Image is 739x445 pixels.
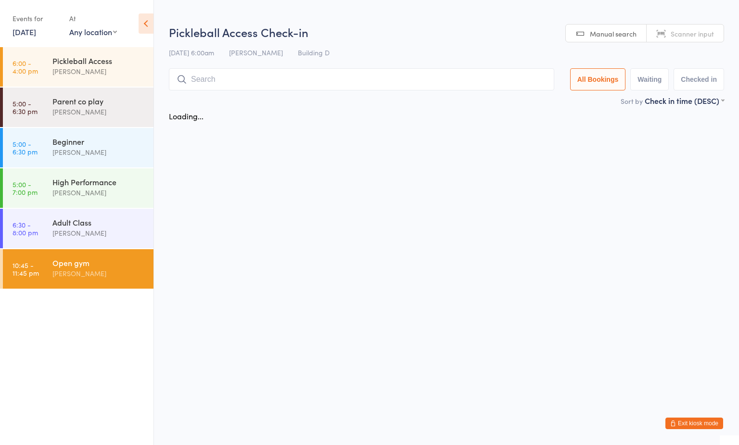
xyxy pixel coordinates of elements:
[3,47,153,87] a: 6:00 -4:00 pmPickleball Access[PERSON_NAME]
[52,217,145,228] div: Adult Class
[3,209,153,248] a: 6:30 -8:00 pmAdult Class[PERSON_NAME]
[69,26,117,37] div: Any location
[52,177,145,187] div: High Performance
[169,24,724,40] h2: Pickleball Access Check-in
[3,249,153,289] a: 10:45 -11:45 pmOpen gym[PERSON_NAME]
[13,180,38,196] time: 5:00 - 7:00 pm
[169,48,214,57] span: [DATE] 6:00am
[630,68,669,90] button: Waiting
[3,168,153,208] a: 5:00 -7:00 pmHigh Performance[PERSON_NAME]
[3,88,153,127] a: 5:00 -6:30 pmParent co play[PERSON_NAME]
[52,268,145,279] div: [PERSON_NAME]
[674,68,724,90] button: Checked in
[52,187,145,198] div: [PERSON_NAME]
[621,96,643,106] label: Sort by
[52,228,145,239] div: [PERSON_NAME]
[13,261,39,277] time: 10:45 - 11:45 pm
[13,11,60,26] div: Events for
[570,68,626,90] button: All Bookings
[13,26,36,37] a: [DATE]
[13,59,38,75] time: 6:00 - 4:00 pm
[298,48,330,57] span: Building D
[52,257,145,268] div: Open gym
[665,418,723,429] button: Exit kiosk mode
[13,140,38,155] time: 5:00 - 6:30 pm
[69,11,117,26] div: At
[13,221,38,236] time: 6:30 - 8:00 pm
[645,95,724,106] div: Check in time (DESC)
[13,100,38,115] time: 5:00 - 6:30 pm
[169,111,204,121] div: Loading...
[169,68,554,90] input: Search
[590,29,637,38] span: Manual search
[52,106,145,117] div: [PERSON_NAME]
[52,147,145,158] div: [PERSON_NAME]
[52,66,145,77] div: [PERSON_NAME]
[52,136,145,147] div: Beginner
[671,29,714,38] span: Scanner input
[52,96,145,106] div: Parent co play
[52,55,145,66] div: Pickleball Access
[3,128,153,167] a: 5:00 -6:30 pmBeginner[PERSON_NAME]
[229,48,283,57] span: [PERSON_NAME]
